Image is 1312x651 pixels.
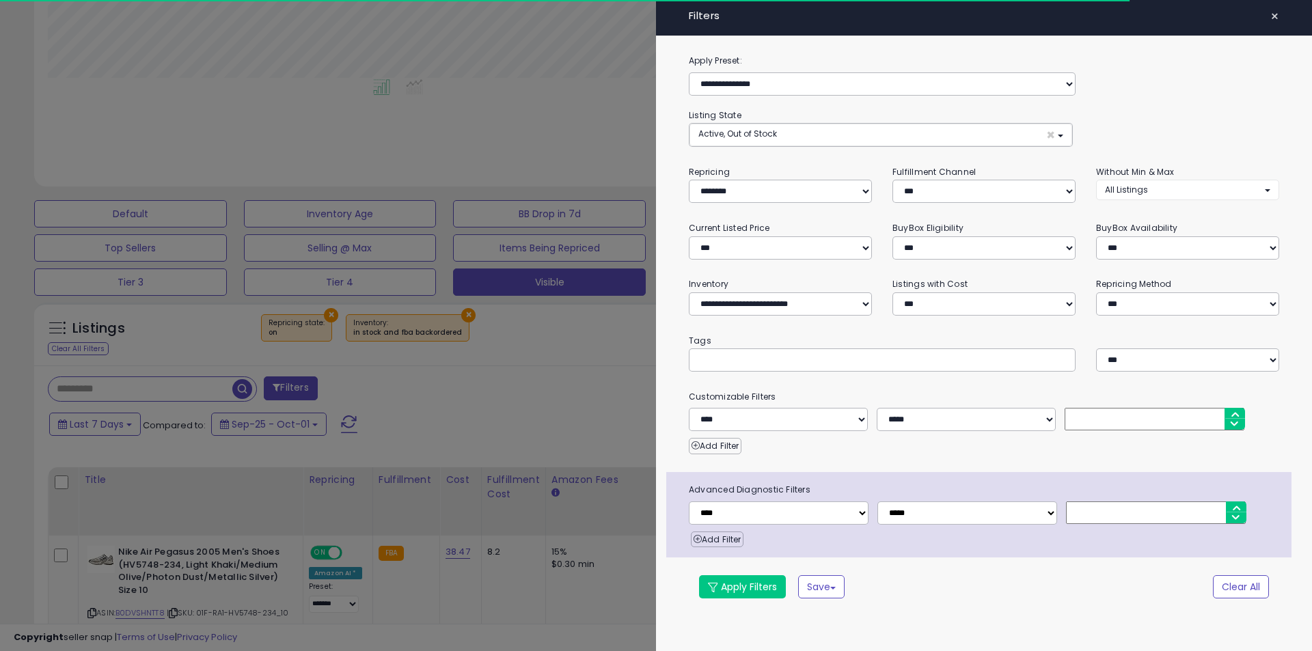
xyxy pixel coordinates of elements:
button: Active, Out of Stock × [689,124,1072,146]
label: Apply Preset: [679,53,1289,68]
small: Listings with Cost [892,278,968,290]
small: Repricing Method [1096,278,1172,290]
small: Customizable Filters [679,389,1289,404]
span: × [1046,128,1055,142]
button: Save [798,575,845,598]
button: × [1265,7,1285,26]
button: Add Filter [689,438,741,454]
button: Clear All [1213,575,1269,598]
button: All Listings [1096,180,1279,199]
button: Apply Filters [699,575,786,598]
small: BuyBox Availability [1096,222,1177,234]
small: Fulfillment Channel [892,166,976,178]
small: Listing State [689,109,741,121]
span: × [1270,7,1279,26]
small: Tags [679,333,1289,348]
small: Current Listed Price [689,222,769,234]
h4: Filters [689,10,1279,22]
small: Repricing [689,166,730,178]
button: Add Filter [691,531,743,548]
small: Without Min & Max [1096,166,1175,178]
small: BuyBox Eligibility [892,222,963,234]
span: Advanced Diagnostic Filters [679,482,1291,497]
span: Active, Out of Stock [698,128,777,139]
span: All Listings [1105,184,1148,195]
small: Inventory [689,278,728,290]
